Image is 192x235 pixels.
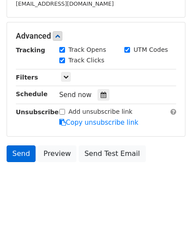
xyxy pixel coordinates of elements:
[16,74,38,81] strong: Filters
[134,45,168,54] label: UTM Codes
[79,145,145,162] a: Send Test Email
[16,47,45,54] strong: Tracking
[69,107,133,116] label: Add unsubscribe link
[59,91,92,99] span: Send now
[16,0,114,7] small: [EMAIL_ADDRESS][DOMAIN_NAME]
[148,193,192,235] iframe: Chat Widget
[38,145,76,162] a: Preview
[69,56,105,65] label: Track Clicks
[69,45,106,54] label: Track Opens
[148,193,192,235] div: Chat-Widget
[16,90,47,98] strong: Schedule
[7,145,36,162] a: Send
[16,31,176,41] h5: Advanced
[16,108,59,116] strong: Unsubscribe
[59,119,138,127] a: Copy unsubscribe link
